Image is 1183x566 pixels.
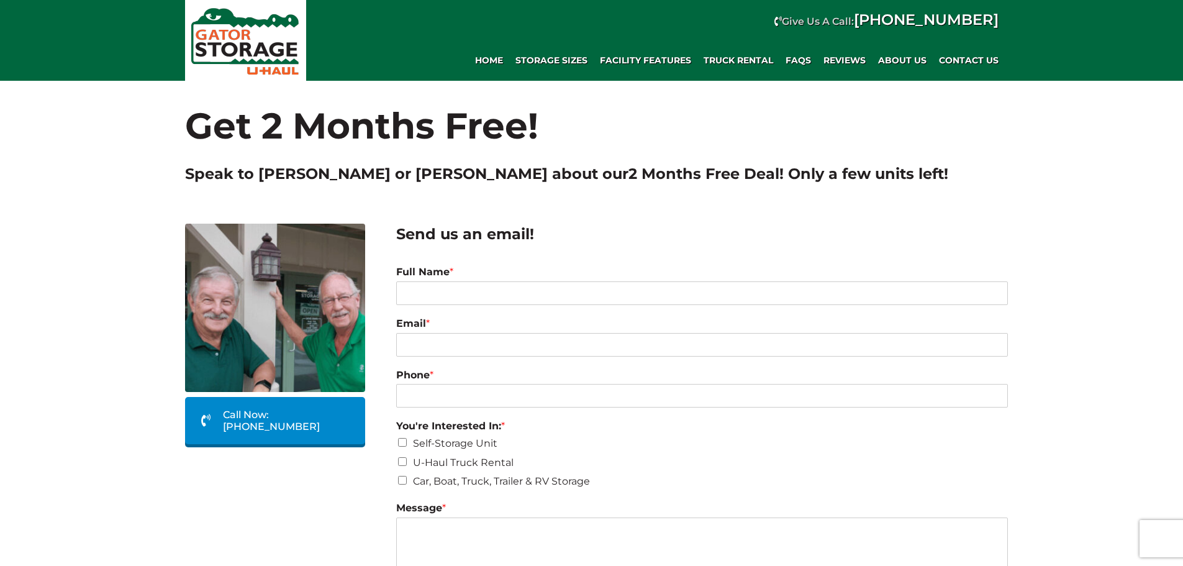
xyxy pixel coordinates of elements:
a: [PHONE_NUMBER] [854,11,999,29]
a: Home [469,48,509,73]
h2: Send us an email! [396,224,1008,245]
label: Email [396,317,1008,331]
strong: Give Us A Call: [782,16,999,27]
a: Truck Rental [697,48,779,73]
a: Facility Features [594,48,697,73]
a: REVIEWS [817,48,872,73]
div: Main navigation [312,48,1005,73]
label: Phone [396,369,1008,382]
a: Call Now: [PHONE_NUMBER] [185,397,365,444]
h2: Speak to [PERSON_NAME] or [PERSON_NAME] about our ! Only a few units left! [185,163,999,185]
span: Home [475,55,503,66]
label: Self-Storage Unit [413,437,497,449]
span: Truck Rental [704,55,773,66]
span: REVIEWS [823,55,866,66]
a: FAQs [779,48,817,73]
label: Message [396,502,1008,515]
label: You're Interested In: [396,420,1008,433]
span: Storage Sizes [515,55,587,66]
span: About Us [878,55,927,66]
span: Facility Features [600,55,691,66]
span: 2 Months Free Deal [628,165,779,183]
img: Dave and Terry [185,224,365,392]
span: Contact Us [939,55,999,66]
label: Full Name [396,266,1008,279]
label: Car, Boat, Truck, Trailer & RV Storage [413,475,590,487]
span: FAQs [786,55,811,66]
label: U-Haul Truck Rental [413,457,514,468]
a: About Us [872,48,933,73]
h1: Get 2 Months Free! [185,81,999,151]
a: Contact Us [933,48,1005,73]
a: Storage Sizes [509,48,594,73]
